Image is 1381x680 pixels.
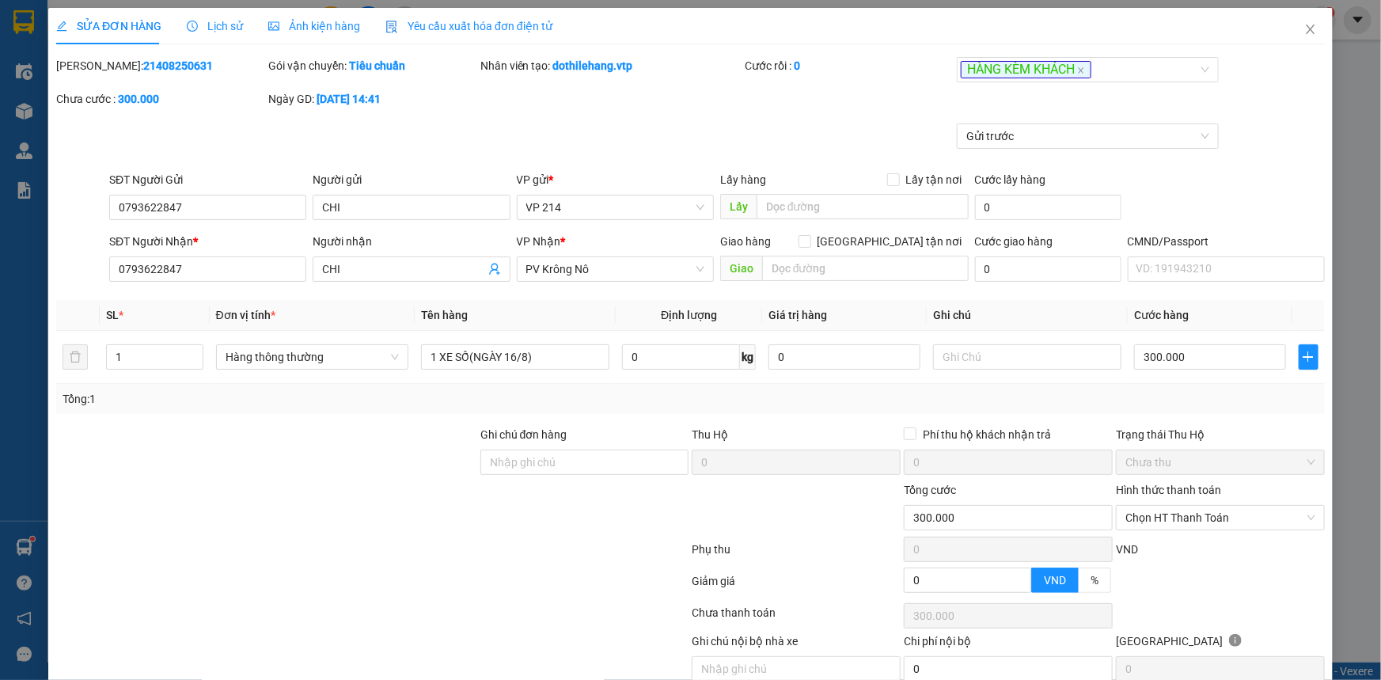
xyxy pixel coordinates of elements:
[961,61,1091,79] span: HÀNG KÈM KHÁCH
[517,171,714,188] div: VP gửi
[1116,633,1325,656] div: [GEOGRAPHIC_DATA]
[349,59,405,72] b: Tiêu chuẩn
[517,235,561,248] span: VP Nhận
[216,309,275,321] span: Đơn vị tính
[16,110,32,133] span: Nơi gửi:
[159,111,220,128] span: PV [PERSON_NAME]
[1077,66,1085,74] span: close
[313,171,510,188] div: Người gửi
[54,111,108,120] span: PV Bình Dương
[1044,574,1066,587] span: VND
[916,426,1057,443] span: Phí thu hộ khách nhận trả
[143,59,213,72] b: 21408250631
[385,20,552,32] span: Yêu cầu xuất hóa đơn điện tử
[966,124,1209,148] span: Gửi trước
[1116,484,1221,496] label: Hình thức thanh toán
[313,233,510,250] div: Người nhận
[159,59,223,71] span: BD08250252
[63,344,88,370] button: delete
[1229,634,1242,647] span: info-circle
[794,59,800,72] b: 0
[1125,450,1315,474] span: Chưa thu
[421,344,609,370] input: VD: Bàn, Ghế
[187,21,198,32] span: clock-circle
[975,256,1121,282] input: Cước giao hàng
[757,194,969,219] input: Dọc đường
[56,90,265,108] div: Chưa cước :
[480,428,567,441] label: Ghi chú đơn hàng
[975,235,1053,248] label: Cước giao hàng
[1116,543,1138,556] span: VND
[661,309,717,321] span: Định lượng
[900,171,969,188] span: Lấy tận nơi
[768,309,827,321] span: Giá trị hàng
[187,20,243,32] span: Lịch sử
[1125,506,1315,530] span: Chọn HT Thanh Toán
[692,428,728,441] span: Thu Hộ
[691,604,903,632] div: Chưa thanh toán
[41,25,128,85] strong: CÔNG TY TNHH [GEOGRAPHIC_DATA] 214 QL13 - P.26 - Q.BÌNH THẠNH - TP HCM 1900888606
[975,195,1121,220] input: Cước lấy hàng
[720,256,762,281] span: Giao
[904,484,956,496] span: Tổng cước
[811,233,969,250] span: [GEOGRAPHIC_DATA] tận nơi
[56,57,265,74] div: [PERSON_NAME]:
[933,344,1121,370] input: Ghi Chú
[488,263,501,275] span: user-add
[720,235,771,248] span: Giao hàng
[268,90,477,108] div: Ngày GD:
[526,196,704,219] span: VP 214
[745,57,954,74] div: Cước rồi :
[904,633,1113,656] div: Chi phí nội bộ
[720,173,766,186] span: Lấy hàng
[421,309,468,321] span: Tên hàng
[720,194,757,219] span: Lấy
[226,345,400,369] span: Hàng thông thường
[16,36,36,75] img: logo
[692,633,901,656] div: Ghi chú nội bộ nhà xe
[975,173,1046,186] label: Cước lấy hàng
[740,344,756,370] span: kg
[691,572,903,600] div: Giảm giá
[109,233,306,250] div: SĐT Người Nhận
[56,20,161,32] span: SỬA ĐƠN HÀNG
[1288,8,1333,52] button: Close
[1299,351,1318,363] span: plus
[1116,426,1325,443] div: Trạng thái Thu Hộ
[268,57,477,74] div: Gói vận chuyển:
[526,257,704,281] span: PV Krông Nô
[762,256,969,281] input: Dọc đường
[150,71,223,83] span: 18:18:46 [DATE]
[1091,574,1098,587] span: %
[55,95,184,107] strong: BIÊN NHẬN GỬI HÀNG HOÁ
[1128,233,1325,250] div: CMND/Passport
[553,59,633,72] b: dothilehang.vtp
[106,309,119,321] span: SL
[109,171,306,188] div: SĐT Người Gửi
[385,21,398,33] img: icon
[268,20,360,32] span: Ảnh kiện hàng
[480,450,689,475] input: Ghi chú đơn hàng
[1299,344,1318,370] button: plus
[1134,309,1189,321] span: Cước hàng
[63,390,533,408] div: Tổng: 1
[121,110,146,133] span: Nơi nhận:
[118,93,159,105] b: 300.000
[56,21,67,32] span: edit
[480,57,742,74] div: Nhân viên tạo:
[317,93,381,105] b: [DATE] 14:41
[927,300,1128,331] th: Ghi chú
[691,541,903,568] div: Phụ thu
[1304,23,1317,36] span: close
[268,21,279,32] span: picture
